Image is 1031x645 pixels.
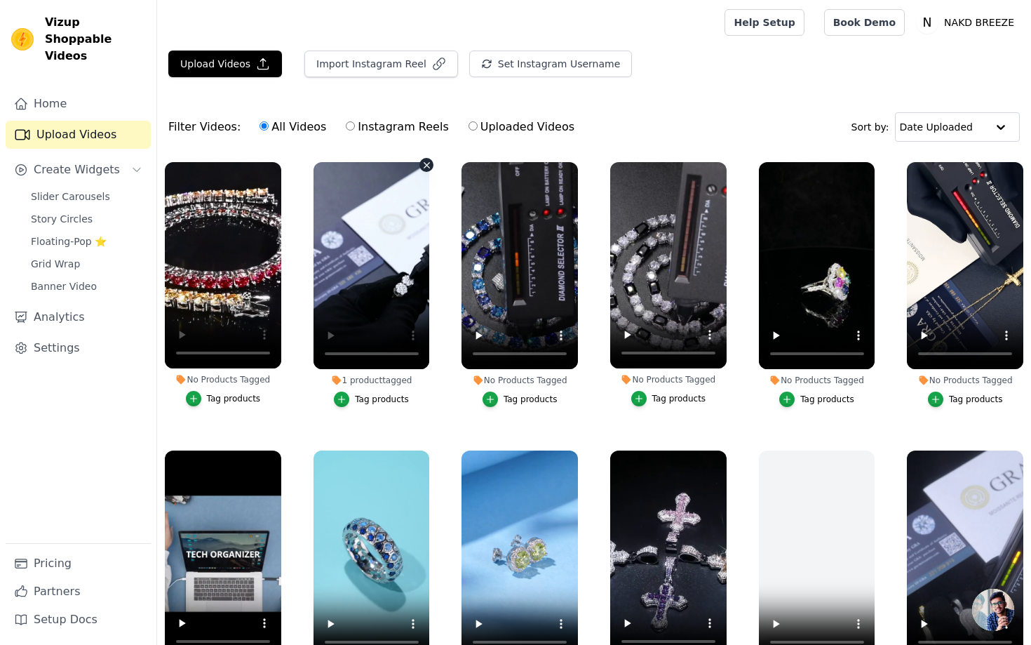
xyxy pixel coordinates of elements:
[928,392,1003,407] button: Tag products
[334,392,409,407] button: Tag products
[461,375,578,386] div: No Products Tagged
[631,391,706,406] button: Tag products
[6,90,151,118] a: Home
[6,550,151,578] a: Pricing
[22,232,151,251] a: Floating-Pop ⭐
[6,606,151,634] a: Setup Docs
[907,375,1023,386] div: No Products Tagged
[22,209,151,229] a: Story Circles
[6,303,151,331] a: Analytics
[355,394,409,405] div: Tag products
[345,118,449,136] label: Instagram Reels
[6,121,151,149] a: Upload Videos
[469,121,478,131] input: Uploaded Videos
[610,374,727,385] div: No Products Tagged
[186,391,261,406] button: Tag products
[31,257,80,271] span: Grid Wrap
[759,375,875,386] div: No Products Tagged
[346,121,355,131] input: Instagram Reels
[779,392,854,407] button: Tag products
[468,118,575,136] label: Uploaded Videos
[469,51,632,77] button: Set Instagram Username
[22,254,151,274] a: Grid Wrap
[6,156,151,184] button: Create Widgets
[31,189,110,204] span: Slider Carousels
[972,589,1014,631] div: Open chat
[949,394,1003,405] div: Tag products
[22,277,151,296] a: Banner Video
[207,393,261,404] div: Tag products
[652,393,706,404] div: Tag products
[483,392,558,407] button: Tag products
[168,111,582,143] div: Filter Videos:
[6,334,151,362] a: Settings
[45,14,145,65] span: Vizup Shoppable Videos
[304,51,458,77] button: Import Instagram Reel
[11,28,34,51] img: Vizup
[314,375,430,386] div: 1 product tagged
[260,121,269,131] input: All Videos
[31,212,93,226] span: Story Circles
[824,9,905,36] a: Book Demo
[725,9,804,36] a: Help Setup
[31,234,107,248] span: Floating-Pop ⭐
[938,10,1020,35] p: NAKD BREEZE
[504,394,558,405] div: Tag products
[851,112,1020,142] div: Sort by:
[6,578,151,606] a: Partners
[923,15,932,29] text: N
[800,394,854,405] div: Tag products
[419,158,433,172] button: Video Delete
[168,51,282,77] button: Upload Videos
[916,10,1020,35] button: N NAKD BREEZE
[165,374,281,385] div: No Products Tagged
[22,187,151,206] a: Slider Carousels
[34,161,120,178] span: Create Widgets
[31,279,97,293] span: Banner Video
[259,118,327,136] label: All Videos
